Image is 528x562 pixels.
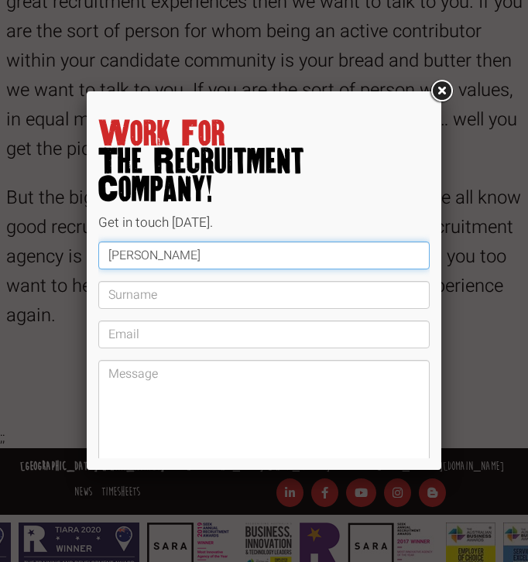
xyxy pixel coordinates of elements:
[98,320,430,348] input: Email
[98,242,430,269] input: First name
[98,281,430,309] input: Surname
[427,77,455,105] a: Close
[98,120,430,204] h2: Work For
[98,148,430,204] span: The Recruitment Company!
[98,212,430,233] p: Get in touch [DATE].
